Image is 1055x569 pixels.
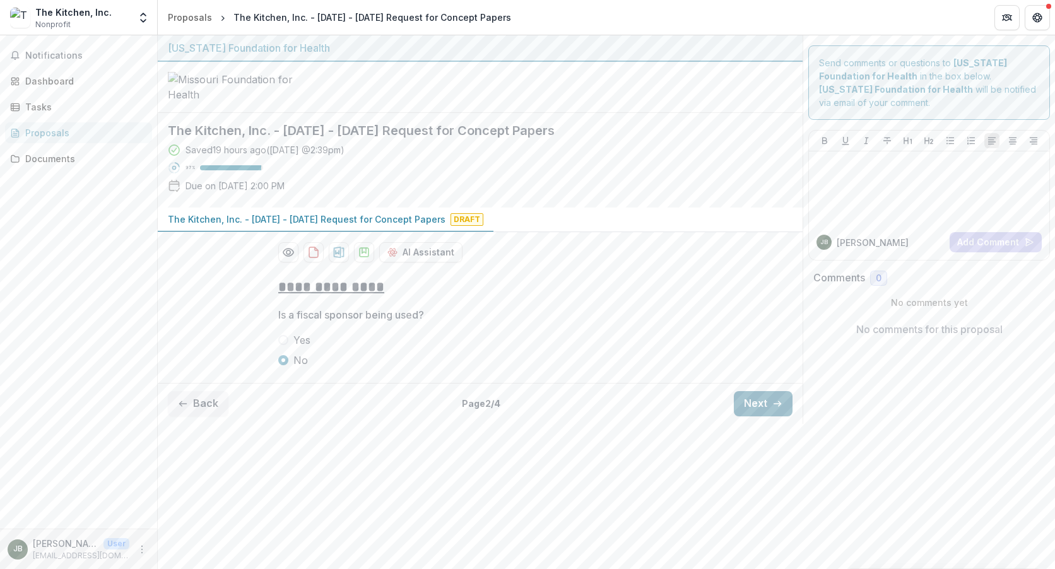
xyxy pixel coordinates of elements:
[1005,133,1020,148] button: Align Center
[163,8,217,26] a: Proposals
[186,179,285,192] p: Due on [DATE] 2:00 PM
[13,545,23,553] div: Jake Bollinger
[838,133,853,148] button: Underline
[451,213,483,226] span: Draft
[462,397,500,410] p: Page 2 / 4
[35,6,112,19] div: The Kitchen, Inc.
[293,332,310,348] span: Yes
[25,100,142,114] div: Tasks
[168,213,445,226] p: The Kitchen, Inc. - [DATE] - [DATE] Request for Concept Papers
[35,19,71,30] span: Nonprofit
[900,133,916,148] button: Heading 1
[5,45,152,66] button: Notifications
[103,538,129,549] p: User
[859,133,874,148] button: Italicize
[379,242,463,262] button: AI Assistant
[186,163,195,172] p: 97 %
[5,148,152,169] a: Documents
[943,133,958,148] button: Bullet List
[921,133,936,148] button: Heading 2
[25,126,142,139] div: Proposals
[134,542,150,557] button: More
[808,45,1050,120] div: Send comments or questions to in the box below. will be notified via email of your comment.
[293,353,308,368] span: No
[134,5,152,30] button: Open entity switcher
[950,232,1042,252] button: Add Comment
[163,8,516,26] nav: breadcrumb
[5,71,152,91] a: Dashboard
[278,242,298,262] button: Preview da76ab7b-6f35-4c7c-90f4-ee962a965d58-0.pdf
[168,11,212,24] div: Proposals
[168,123,772,138] h2: The Kitchen, Inc. - [DATE] - [DATE] Request for Concept Papers
[186,143,345,156] div: Saved 19 hours ago ( [DATE] @ 2:39pm )
[278,307,424,322] p: Is a fiscal sponsor being used?
[880,133,895,148] button: Strike
[964,133,979,148] button: Ordered List
[813,272,865,284] h2: Comments
[168,391,228,416] button: Back
[1026,133,1041,148] button: Align Right
[994,5,1020,30] button: Partners
[856,322,1003,337] p: No comments for this proposal
[233,11,511,24] div: The Kitchen, Inc. - [DATE] - [DATE] Request for Concept Papers
[168,40,793,56] div: [US_STATE] Foundation for Health
[10,8,30,28] img: The Kitchen, Inc.
[168,72,294,102] img: Missouri Foundation for Health
[354,242,374,262] button: download-proposal
[5,122,152,143] a: Proposals
[304,242,324,262] button: download-proposal
[734,391,793,416] button: Next
[1025,5,1050,30] button: Get Help
[329,242,349,262] button: download-proposal
[876,273,881,284] span: 0
[5,97,152,117] a: Tasks
[817,133,832,148] button: Bold
[25,50,147,61] span: Notifications
[25,152,142,165] div: Documents
[819,84,973,95] strong: [US_STATE] Foundation for Health
[33,537,98,550] p: [PERSON_NAME]
[25,74,142,88] div: Dashboard
[33,550,129,561] p: [EMAIL_ADDRESS][DOMAIN_NAME]
[820,239,828,245] div: Jake Bollinger
[837,236,909,249] p: [PERSON_NAME]
[984,133,999,148] button: Align Left
[813,296,1045,309] p: No comments yet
